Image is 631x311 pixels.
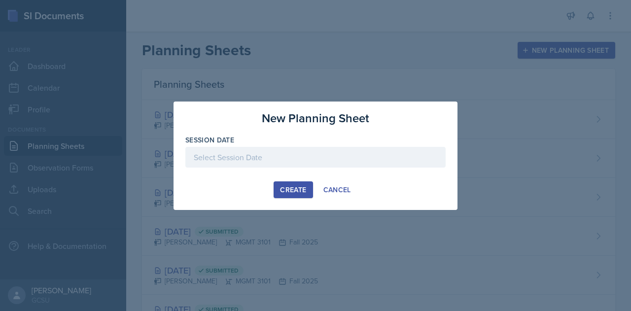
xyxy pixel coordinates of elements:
button: Cancel [317,181,357,198]
div: Create [280,186,306,194]
h3: New Planning Sheet [262,109,369,127]
label: Session Date [185,135,234,145]
div: Cancel [323,186,351,194]
button: Create [274,181,313,198]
